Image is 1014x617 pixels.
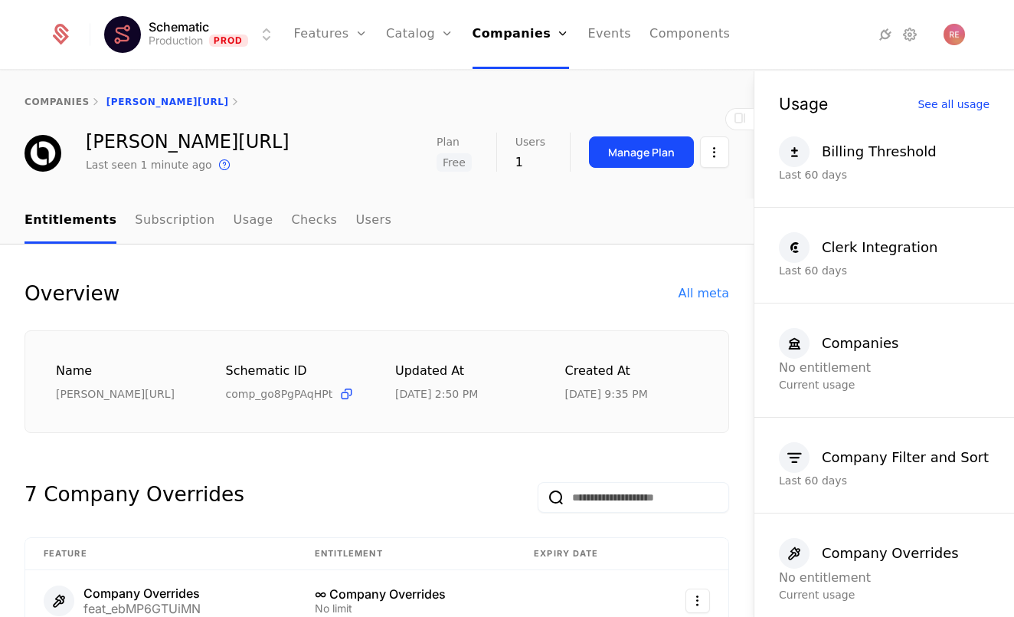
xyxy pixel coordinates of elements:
button: Open user button [944,24,965,45]
div: 7 Company Overrides [25,482,244,513]
div: Companies [822,333,898,354]
div: Last 60 days [779,473,989,488]
div: Last 60 days [779,167,989,182]
div: Name [56,362,189,381]
a: companies [25,97,90,107]
div: [PERSON_NAME][URL] [56,386,189,402]
span: Prod [209,34,248,47]
div: Usage [779,96,828,112]
div: Manage Plan [608,145,675,160]
button: Select action [685,589,710,613]
span: Users [515,136,545,147]
div: Schematic ID [226,362,359,380]
button: Select environment [109,18,276,51]
div: No limit [315,603,498,614]
a: Subscription [135,199,214,244]
div: Company Overrides [822,543,959,564]
div: Overview [25,281,119,306]
button: Companies [779,328,898,359]
span: No entitlement [779,570,871,585]
div: Billing Threshold [822,141,937,162]
a: Checks [291,199,337,244]
div: feat_ebMP6GTUiMN [83,602,201,615]
span: Schematic [149,21,209,33]
th: Entitlement [296,538,516,570]
div: 5/17/25, 9:35 PM [565,386,648,402]
div: 10/3/25, 2:50 PM [395,386,478,402]
div: ∞ Company Overrides [315,588,498,600]
th: Feature [25,538,296,570]
div: Company Overrides [83,587,201,599]
button: Select action [700,136,729,168]
div: Clerk Integration [822,237,937,258]
a: Entitlements [25,199,116,244]
div: Last seen 1 minute ago [86,157,212,172]
button: Billing Threshold [779,136,937,167]
a: Integrations [876,25,895,44]
div: Created at [565,362,698,381]
a: Usage [234,199,273,244]
div: 1 [515,153,545,172]
th: Expiry date [515,538,648,570]
img: Ryan Echternacht [944,24,965,45]
span: No entitlement [779,360,871,375]
div: Current usage [779,377,989,392]
nav: Main [25,199,729,244]
button: Clerk Integration [779,232,937,263]
div: Company Filter and Sort [822,447,989,468]
ul: Choose Sub Page [25,199,391,244]
button: Company Filter and Sort [779,442,989,473]
span: Free [437,153,472,172]
div: Last 60 days [779,263,989,278]
div: See all usage [918,99,989,110]
img: Billy.ai [25,135,61,172]
a: Settings [901,25,919,44]
a: Users [355,199,391,244]
span: Plan [437,136,460,147]
span: comp_go8PgPAqHPt [226,386,333,402]
img: Schematic [104,16,141,53]
div: Current usage [779,587,989,602]
div: All meta [679,284,729,303]
button: Company Overrides [779,538,959,569]
button: Manage Plan [589,136,694,168]
div: Production [149,33,203,48]
div: Updated at [395,362,528,381]
div: [PERSON_NAME][URL] [86,133,289,151]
